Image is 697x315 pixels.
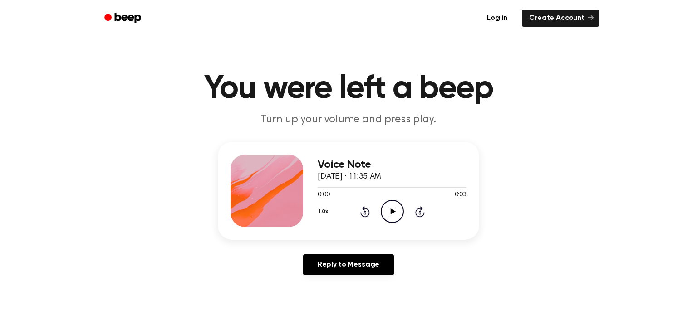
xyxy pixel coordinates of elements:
button: 1.0x [318,204,331,219]
h1: You were left a beep [116,73,581,105]
a: Log in [478,8,516,29]
span: 0:03 [455,190,466,200]
a: Beep [98,10,149,27]
a: Create Account [522,10,599,27]
span: [DATE] · 11:35 AM [318,173,381,181]
p: Turn up your volume and press play. [174,112,523,127]
a: Reply to Message [303,254,394,275]
span: 0:00 [318,190,329,200]
h3: Voice Note [318,159,466,171]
